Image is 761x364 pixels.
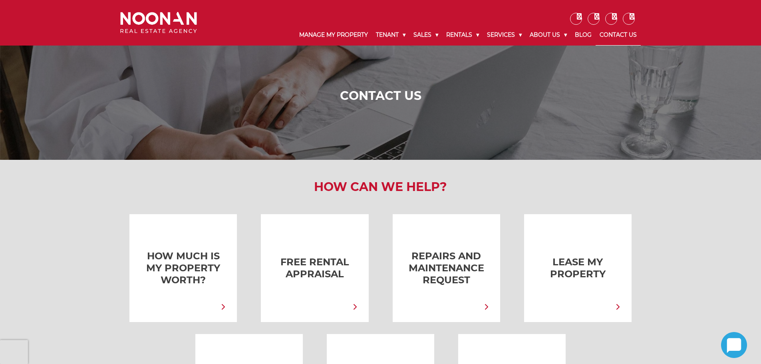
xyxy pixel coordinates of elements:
[120,12,197,33] img: Noonan Real Estate Agency
[372,25,409,45] a: Tenant
[122,89,639,103] h1: Contact Us
[483,25,526,45] a: Services
[526,25,571,45] a: About Us
[409,25,442,45] a: Sales
[114,180,647,194] h2: How Can We Help?
[596,25,641,46] a: Contact Us
[442,25,483,45] a: Rentals
[571,25,596,45] a: Blog
[295,25,372,45] a: Manage My Property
